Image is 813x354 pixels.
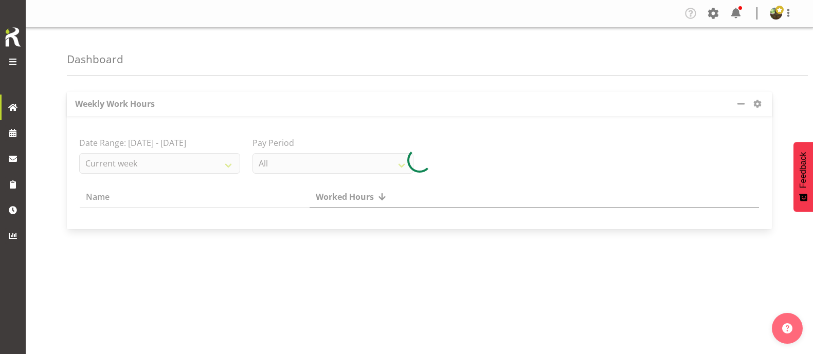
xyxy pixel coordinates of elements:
img: filipo-iupelid4dee51ae661687a442d92e36fb44151.png [770,7,782,20]
img: Rosterit icon logo [3,26,23,48]
span: Feedback [799,152,808,188]
h4: Dashboard [67,53,123,65]
button: Feedback - Show survey [793,142,813,212]
img: help-xxl-2.png [782,323,792,333]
